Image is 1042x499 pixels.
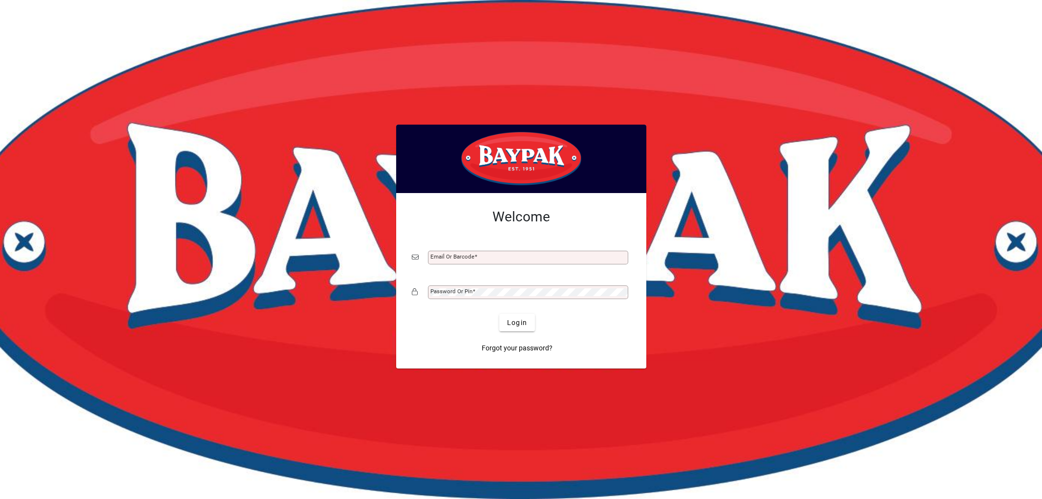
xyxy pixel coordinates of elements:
[499,314,535,331] button: Login
[412,209,631,225] h2: Welcome
[430,253,474,260] mat-label: Email or Barcode
[430,288,472,295] mat-label: Password or Pin
[478,339,556,357] a: Forgot your password?
[482,343,553,353] span: Forgot your password?
[507,318,527,328] span: Login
